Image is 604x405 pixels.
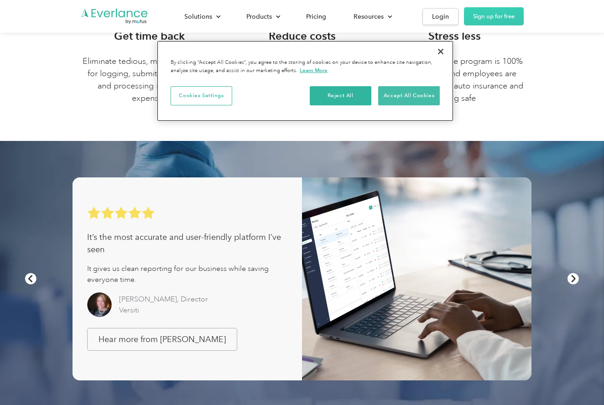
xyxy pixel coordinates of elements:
[171,86,232,105] button: Cookies Settings
[99,334,226,345] div: Hear more from [PERSON_NAME]
[171,59,440,75] div: By clicking “Accept All Cookies”, you agree to the storing of cookies on your device to enhance s...
[344,8,400,24] div: Resources
[432,10,449,22] div: Login
[300,67,328,73] a: More information about your privacy, opens in a new tab
[80,55,219,104] p: Eliminate tedious, manual processes for logging, submitting, reviewing and processing mileage and...
[464,7,524,26] a: Sign up for free
[422,8,458,25] a: Login
[114,28,185,44] h3: Get time back
[157,41,453,121] div: Cookie banner
[175,8,228,24] div: Solutions
[428,28,481,44] h3: Stress less
[269,28,336,44] h3: Reduce costs
[354,10,384,22] div: Resources
[306,10,326,22] div: Pricing
[378,86,440,105] button: Accept All Cookies
[385,55,524,104] p: Ensure your vehicle program is 100% IRS-compliant and employees are carrying adequate auto insura...
[184,10,212,22] div: Solutions
[80,8,149,25] a: Go to homepage
[297,8,335,24] a: Pricing
[431,42,451,62] button: Close
[237,8,288,24] div: Products
[119,294,208,316] div: [PERSON_NAME], Director Versiti
[310,86,371,105] button: Reject All
[87,328,237,351] a: Hear more from [PERSON_NAME]
[87,231,287,256] div: It’s the most accurate and user-friendly platform I’ve seen
[87,263,287,285] div: It gives us clean reporting for our business while saving everyone time.
[67,54,113,73] input: Submit
[157,41,453,121] div: Privacy
[246,10,272,22] div: Products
